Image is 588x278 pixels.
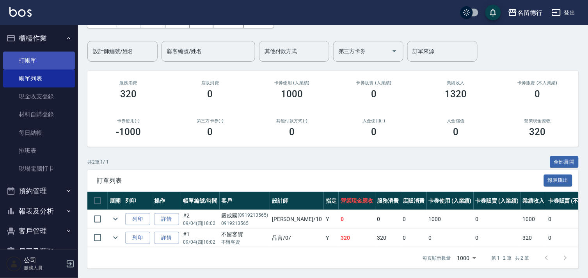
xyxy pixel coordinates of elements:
[110,232,121,244] button: expand row
[222,212,268,220] div: 嚴成國
[154,213,179,225] a: 詳情
[506,118,569,123] h2: 營業現金應收
[181,192,220,210] th: 帳單編號/時間
[474,229,521,247] td: 0
[181,210,220,228] td: #2
[125,213,150,225] button: 列印
[371,127,377,137] h3: 0
[3,160,75,178] a: 現場電腦打卡
[179,118,242,123] h2: 第三方卡券(-)
[401,192,427,210] th: 店販消費
[183,239,218,246] p: 09/04 (四) 18:02
[427,229,474,247] td: 0
[116,127,141,137] h3: -1000
[9,7,32,17] img: Logo
[3,181,75,201] button: 預約管理
[208,127,213,137] h3: 0
[375,210,401,228] td: 0
[506,80,569,86] h2: 卡券販賣 (不入業績)
[222,239,268,246] p: 不留客資
[342,80,405,86] h2: 卡券販賣 (入業績)
[108,192,123,210] th: 展開
[97,177,544,185] span: 訂單列表
[24,264,64,271] p: 服務人員
[208,89,213,100] h3: 0
[535,89,540,100] h3: 0
[3,124,75,142] a: 每日結帳
[179,80,242,86] h2: 店販消費
[401,229,427,247] td: 0
[342,118,405,123] h2: 入金使用(-)
[485,5,501,20] button: save
[290,127,295,137] h3: 0
[181,229,220,247] td: #1
[183,220,218,227] p: 09/04 (四) 18:02
[427,192,474,210] th: 卡券使用 (入業績)
[549,5,579,20] button: 登出
[222,220,268,227] p: 0919213565
[371,89,377,100] h3: 0
[270,210,324,228] td: [PERSON_NAME] /10
[3,241,75,262] button: 員工及薪資
[220,192,270,210] th: 客戶
[339,210,375,228] td: 0
[24,257,64,264] h5: 公司
[3,87,75,105] a: 現金收支登錄
[123,192,152,210] th: 列印
[3,201,75,221] button: 報表及分析
[3,28,75,48] button: 櫃檯作業
[281,89,303,100] h3: 1000
[261,80,324,86] h2: 卡券使用 (入業績)
[3,142,75,160] a: 排班表
[270,229,324,247] td: 品言 /07
[423,255,451,262] p: 每頁顯示數量
[324,192,339,210] th: 指定
[454,248,479,269] div: 1000
[529,127,546,137] h3: 320
[154,232,179,244] a: 詳情
[521,210,547,228] td: 1000
[505,5,545,21] button: 名留德行
[424,80,487,86] h2: 業績收入
[375,192,401,210] th: 服務消費
[152,192,181,210] th: 操作
[544,175,573,187] button: 報表匯出
[445,89,467,100] h3: 1320
[550,156,579,168] button: 全部展開
[375,229,401,247] td: 320
[125,232,150,244] button: 列印
[544,176,573,184] a: 報表匯出
[324,229,339,247] td: Y
[453,127,458,137] h3: 0
[222,230,268,239] div: 不留客資
[87,159,109,166] p: 共 2 筆, 1 / 1
[3,105,75,123] a: 材料自購登錄
[110,213,121,225] button: expand row
[120,89,137,100] h3: 320
[339,192,375,210] th: 營業現金應收
[401,210,427,228] td: 0
[3,221,75,241] button: 客戶管理
[324,210,339,228] td: Y
[474,192,521,210] th: 卡券販賣 (入業績)
[3,52,75,69] a: 打帳單
[6,256,22,272] img: Person
[517,8,542,18] div: 名留德行
[270,192,324,210] th: 設計師
[492,255,529,262] p: 第 1–2 筆 共 2 筆
[97,80,160,86] h3: 服務消費
[474,210,521,228] td: 0
[427,210,474,228] td: 1000
[521,192,547,210] th: 業績收入
[3,69,75,87] a: 帳單列表
[238,212,268,220] p: (0919213565)
[521,229,547,247] td: 320
[388,45,401,57] button: Open
[261,118,324,123] h2: 其他付款方式(-)
[97,118,160,123] h2: 卡券使用(-)
[339,229,375,247] td: 320
[424,118,487,123] h2: 入金儲值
